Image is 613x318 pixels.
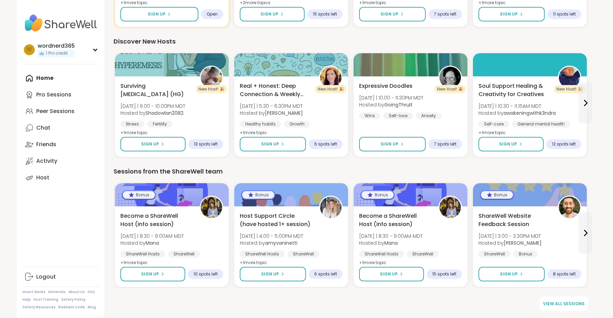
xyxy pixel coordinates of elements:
[147,121,172,128] div: Fertility
[559,67,580,88] img: awakeningwithk3ndra
[46,50,68,56] span: 1 Pro credit
[22,153,99,169] a: Activity
[120,233,184,240] span: [DATE] | 8:30 - 9:00AM MDT
[434,11,456,17] span: 7 spots left
[359,233,423,240] span: [DATE] | 8:30 - 9:00AM MDT
[261,141,279,147] span: Sign Up
[265,110,303,116] b: [PERSON_NAME]
[314,141,337,147] span: 6 spots left
[478,240,542,246] span: Hosted by
[380,141,398,147] span: Sign Up
[504,240,542,246] b: [PERSON_NAME]
[320,197,342,218] img: amyvaninetti
[22,120,99,136] a: Chat
[359,101,423,108] span: Hosted by
[432,271,456,277] span: 15 spots left
[359,240,423,246] span: Hosted by
[22,103,99,120] a: Peer Sessions
[240,110,303,116] span: Hosted by
[68,290,85,294] a: About Us
[554,85,585,93] div: New Host! 🎉
[22,169,99,186] a: Host
[240,121,281,128] div: Healthy habits
[58,305,85,310] a: Redeem Code
[146,110,184,116] b: Shadowlan2082
[36,174,49,181] div: Host
[120,240,184,246] span: Hosted by
[384,240,398,246] b: Mana
[22,269,99,285] a: Logout
[26,45,32,54] span: w
[194,271,218,277] span: 10 spots left
[478,121,509,128] div: Self-care
[359,137,426,151] button: Sign Up
[168,251,200,258] div: ShareWell
[478,267,545,281] button: Sign Up
[22,305,56,310] a: Safety Resources
[500,11,518,17] span: Sign Up
[359,94,423,101] span: [DATE] | 10:00 - 11:30PM MDT
[478,212,550,228] span: ShareWell Website Feedback Session
[88,305,96,310] a: Blog
[242,191,274,199] div: Bonus
[500,271,518,277] span: Sign Up
[120,267,185,281] button: Sign Up
[194,141,218,147] span: 13 spots left
[384,101,413,108] b: GoingThruIt
[120,137,186,151] button: Sign Up
[481,191,513,199] div: Bonus
[120,251,165,258] div: ShareWell Hosts
[313,11,337,17] span: 15 spots left
[478,233,542,240] span: [DATE] | 3:00 - 3:30PM MDT
[36,141,56,148] div: Friends
[120,121,145,128] div: Illness
[120,82,192,99] span: Surviving [MEDICAL_DATA] (HG)
[359,212,431,228] span: Become a ShareWell Host (info session)
[287,251,319,258] div: ShareWell
[141,271,159,277] span: Sign Up
[416,112,442,119] div: Anxiety
[504,110,556,116] b: awakeningwithk3ndra
[320,67,342,88] img: Charlie_Lovewitch
[315,85,347,93] div: New Host! 🎉
[240,212,312,228] span: Host Support Circle (have hosted 1+ session)
[36,273,56,281] div: Logout
[207,11,218,17] span: Open
[359,112,380,119] div: Wins
[36,91,71,99] div: Pro Sessions
[240,240,303,246] span: Hosted by
[383,112,413,119] div: Self-love
[478,7,545,21] button: Sign Up
[123,191,155,199] div: Bonus
[141,141,159,147] span: Sign Up
[362,191,394,199] div: Bonus
[240,7,305,21] button: Sign Up
[513,251,538,258] div: Bonus
[22,297,31,302] a: Help
[240,251,285,258] div: ShareWell Hosts
[284,121,310,128] div: Growth
[120,103,185,110] span: [DATE] | 9:00 - 10:00PM MDT
[22,11,99,35] img: ShareWell Nav Logo
[33,297,58,302] a: Host Training
[478,110,556,116] span: Hosted by
[120,110,185,116] span: Hosted by
[478,137,544,151] button: Sign Up
[38,42,75,50] div: wordnerd365
[36,124,50,132] div: Chat
[512,121,570,128] div: General mental health
[240,267,306,281] button: Sign Up
[260,11,278,17] span: Sign Up
[359,7,426,21] button: Sign Up
[22,86,99,103] a: Pro Sessions
[48,290,66,294] a: Referrals
[36,157,57,165] div: Activity
[434,141,456,147] span: 7 spots left
[201,67,222,88] img: Shadowlan2082
[146,240,159,246] b: Mana
[380,11,398,17] span: Sign Up
[407,251,439,258] div: ShareWell
[553,11,576,17] span: 11 spots left
[359,251,404,258] div: ShareWell Hosts
[314,271,337,277] span: 6 spots left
